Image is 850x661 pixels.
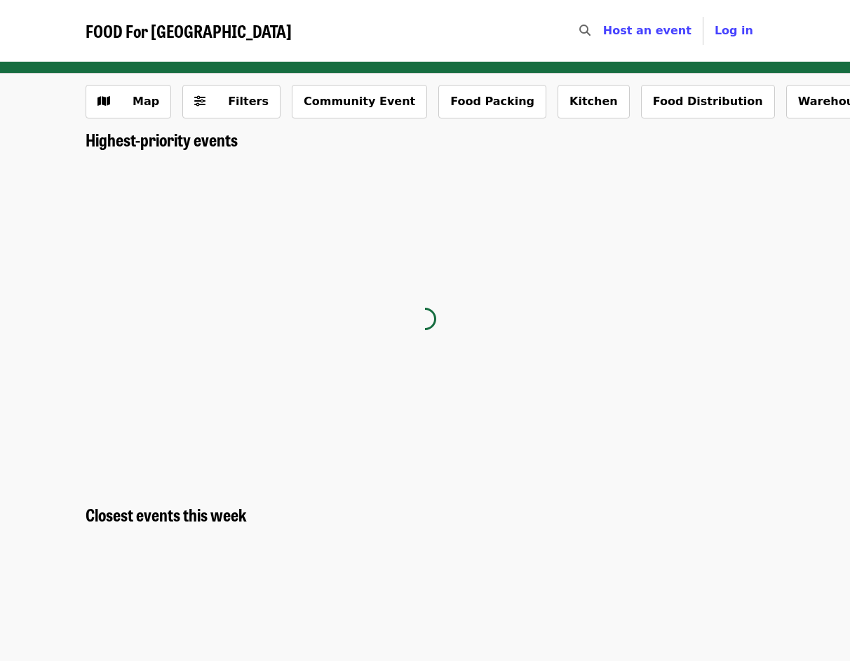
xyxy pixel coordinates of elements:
span: Filters [228,95,269,108]
div: Highest-priority events [74,130,776,150]
input: Search [599,14,610,48]
button: Food Distribution [641,85,775,118]
i: sliders-h icon [194,95,205,108]
button: Community Event [292,85,427,118]
div: Closest events this week [74,505,776,525]
span: Closest events this week [86,502,247,526]
span: Highest-priority events [86,127,238,151]
button: Food Packing [438,85,546,118]
span: Log in [715,24,753,37]
span: Map [133,95,159,108]
button: Filters (0 selected) [182,85,281,118]
a: Highest-priority events [86,130,238,150]
button: Show map view [86,85,171,118]
a: Host an event [603,24,692,37]
a: Closest events this week [86,505,247,525]
span: FOOD For [GEOGRAPHIC_DATA] [86,18,292,43]
a: FOOD For [GEOGRAPHIC_DATA] [86,21,292,41]
button: Log in [703,17,764,45]
i: map icon [97,95,110,108]
button: Kitchen [558,85,630,118]
i: search icon [579,24,591,37]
